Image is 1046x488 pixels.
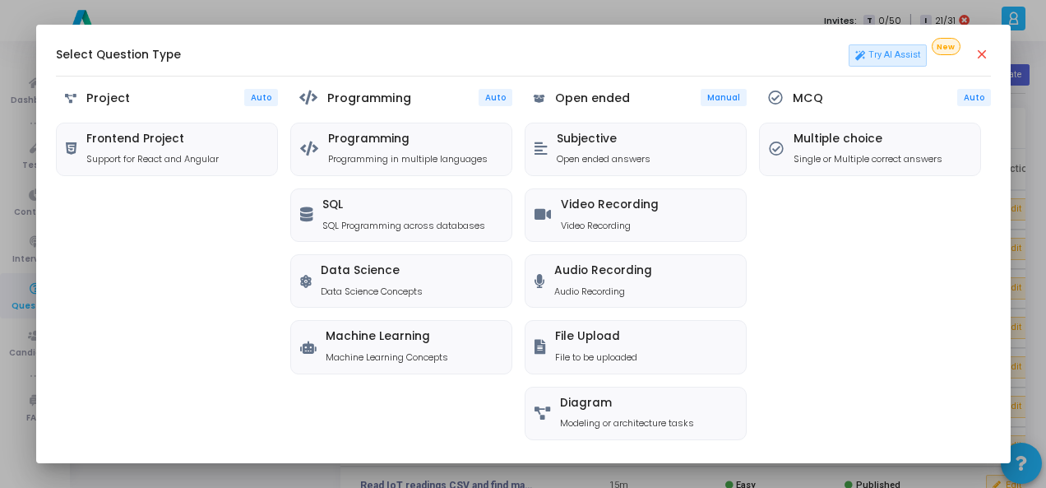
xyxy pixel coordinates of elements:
[321,285,423,299] p: Data Science Concepts
[794,152,942,166] p: Single or Multiple correct answers
[326,330,448,344] h5: Machine Learning
[932,38,960,55] span: New
[555,330,637,344] h5: File Upload
[86,132,219,146] h5: Frontend Project
[326,351,448,365] p: Machine Learning Concepts
[554,264,652,278] h5: Audio Recording
[485,92,506,103] span: Auto
[251,92,271,103] span: Auto
[561,198,659,212] h5: Video Recording
[322,219,485,233] p: SQL Programming across databases
[794,132,942,146] h5: Multiple choice
[964,92,984,103] span: Auto
[321,264,423,278] h5: Data Science
[560,397,694,411] h5: Diagram
[849,44,928,66] a: Try AI Assist
[554,285,652,299] p: Audio Recording
[557,152,650,166] p: Open ended answers
[86,91,130,105] h5: Project
[974,47,991,63] mat-icon: close
[86,152,219,166] p: Support for React and Angular
[56,49,181,63] h5: Select Question Type
[555,91,630,105] h5: Open ended
[328,152,488,166] p: Programming in multiple languages
[793,91,823,105] h5: MCQ
[707,92,740,103] span: Manual
[557,132,650,146] h5: Subjective
[561,219,659,233] p: Video Recording
[555,351,637,365] p: File to be uploaded
[327,91,411,105] h5: Programming
[322,198,485,212] h5: SQL
[560,416,694,430] p: Modeling or architecture tasks
[328,132,488,146] h5: Programming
